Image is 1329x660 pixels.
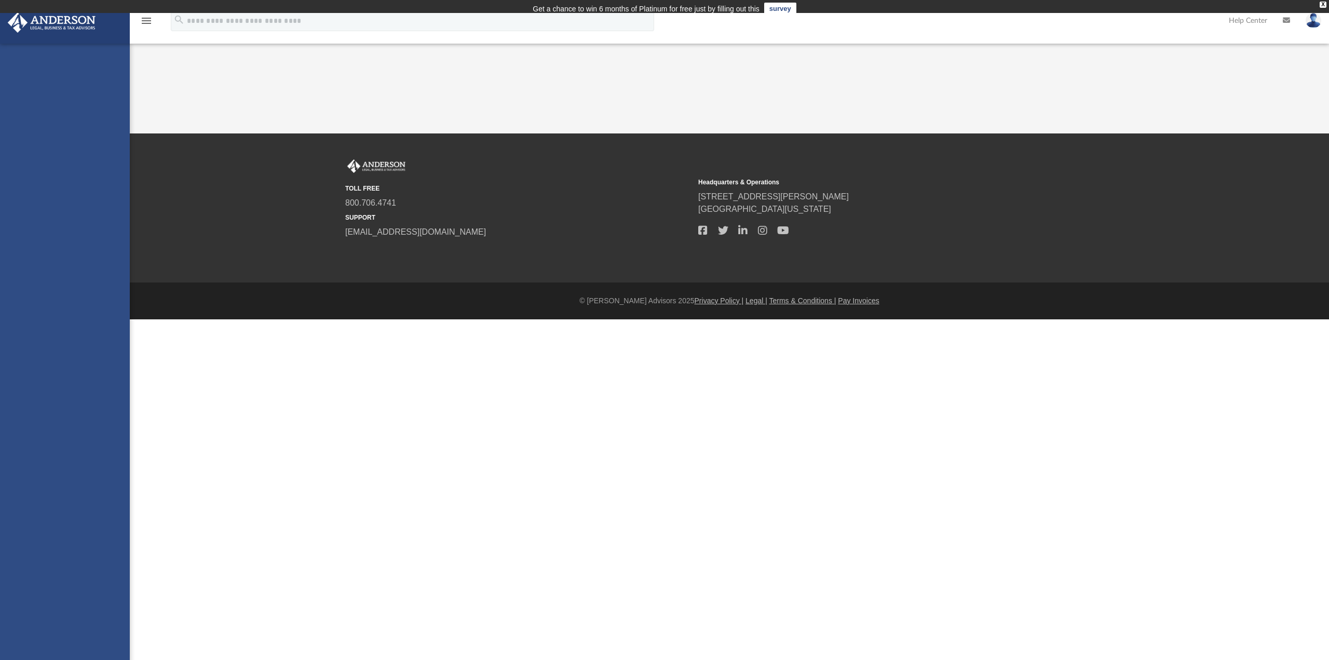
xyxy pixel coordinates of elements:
a: menu [140,20,153,27]
small: SUPPORT [345,213,691,222]
img: User Pic [1306,13,1321,28]
a: Pay Invoices [838,297,879,305]
div: Get a chance to win 6 months of Platinum for free just by filling out this [533,3,760,15]
a: survey [764,3,796,15]
i: search [173,14,185,25]
a: Terms & Conditions | [769,297,836,305]
a: [EMAIL_ADDRESS][DOMAIN_NAME] [345,227,486,236]
a: [STREET_ADDRESS][PERSON_NAME] [698,192,849,201]
img: Anderson Advisors Platinum Portal [345,159,408,173]
a: [GEOGRAPHIC_DATA][US_STATE] [698,205,831,213]
small: TOLL FREE [345,184,691,193]
small: Headquarters & Operations [698,178,1044,187]
div: © [PERSON_NAME] Advisors 2025 [130,295,1329,306]
a: Legal | [745,297,767,305]
i: menu [140,15,153,27]
img: Anderson Advisors Platinum Portal [5,12,99,33]
a: Privacy Policy | [695,297,744,305]
div: close [1320,2,1326,8]
a: 800.706.4741 [345,198,396,207]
